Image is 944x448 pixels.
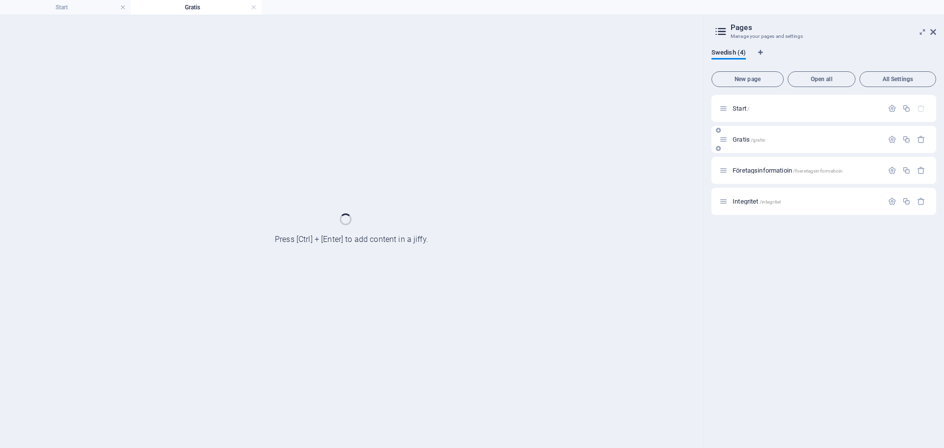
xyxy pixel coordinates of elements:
span: /foeretagsinformatioin [793,168,843,174]
div: Integritet/integritet [730,198,883,205]
div: Remove [917,166,925,175]
button: All Settings [859,71,936,87]
span: Click to open page [733,198,781,205]
div: Duplicate [902,104,911,113]
span: Swedish (4) [711,47,746,60]
span: All Settings [864,76,932,82]
h4: Gratis [131,2,262,13]
div: Settings [888,135,896,144]
h3: Manage your pages and settings [731,32,916,41]
div: Settings [888,104,896,113]
span: / [747,106,749,112]
div: Language Tabs [711,49,936,67]
div: Remove [917,197,925,206]
h2: Pages [731,23,936,32]
span: Click to open page [733,105,749,112]
div: Start/ [730,105,883,112]
div: Duplicate [902,197,911,206]
span: Open all [792,76,851,82]
div: Företagsinformatioin/foeretagsinformatioin [730,167,883,174]
div: Duplicate [902,166,911,175]
span: Click to open page [733,136,765,143]
button: New page [711,71,784,87]
span: /integritet [760,199,781,205]
div: Duplicate [902,135,911,144]
div: Remove [917,135,925,144]
span: /gratis [751,137,765,143]
span: New page [716,76,779,82]
div: The startpage cannot be deleted [917,104,925,113]
div: Settings [888,166,896,175]
button: Open all [788,71,855,87]
div: Gratis/gratis [730,136,883,143]
span: Företagsinformatioin [733,167,843,174]
div: Settings [888,197,896,206]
